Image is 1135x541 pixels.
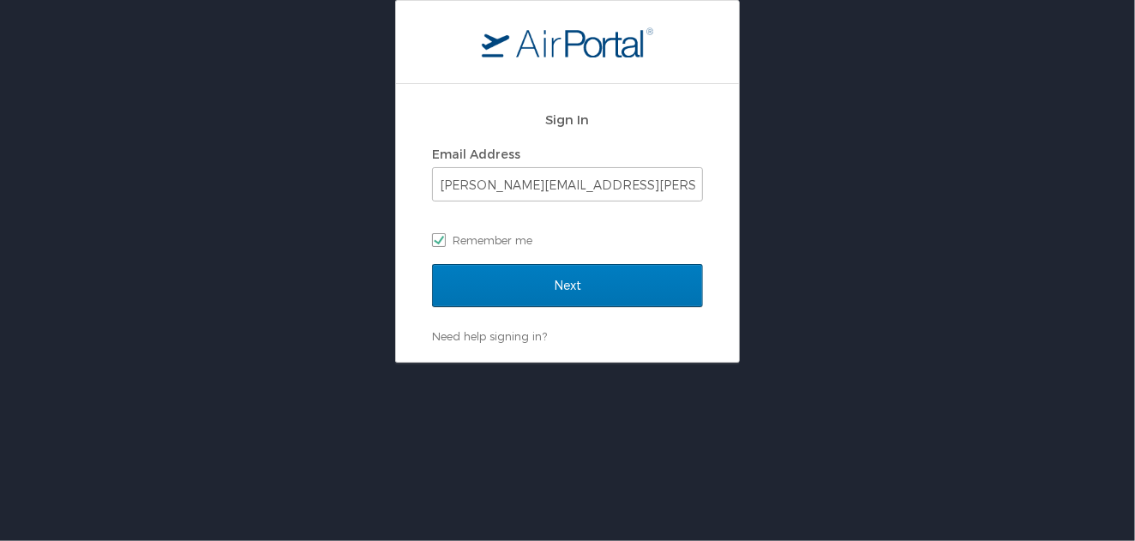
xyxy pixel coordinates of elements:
[432,110,703,129] h2: Sign In
[432,147,520,161] label: Email Address
[432,329,547,343] a: Need help signing in?
[432,227,703,253] label: Remember me
[482,27,653,57] img: logo
[432,264,703,307] input: Next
